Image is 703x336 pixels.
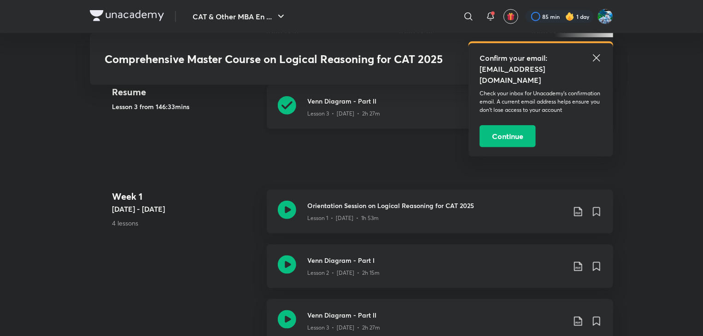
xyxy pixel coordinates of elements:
[267,85,613,140] a: Venn Diagram - Part IILesson 3 • [DATE] • 2h 27m
[307,201,565,210] h3: Orientation Session on Logical Reasoning for CAT 2025
[105,52,465,66] h3: Comprehensive Master Course on Logical Reasoning for CAT 2025
[598,9,613,24] img: Tushar Kumar
[187,7,292,26] button: CAT & Other MBA En ...
[90,10,164,23] a: Company Logo
[480,64,602,86] h5: [EMAIL_ADDRESS][DOMAIN_NAME]
[112,102,259,111] h5: Lesson 3 from 146:33mins
[307,324,380,332] p: Lesson 3 • [DATE] • 2h 27m
[267,244,613,299] a: Venn Diagram - Part ILesson 2 • [DATE] • 2h 15m
[507,12,515,21] img: avatar
[504,9,518,24] button: avatar
[480,125,536,147] button: Continue
[307,269,380,277] p: Lesson 2 • [DATE] • 2h 15m
[480,89,602,114] p: Check your inbox for Unacademy’s confirmation email. A current email address helps ensure you don...
[307,310,565,320] h3: Venn Diagram - Part II
[307,96,565,106] h3: Venn Diagram - Part II
[307,214,379,222] p: Lesson 1 • [DATE] • 1h 53m
[307,255,565,265] h3: Venn Diagram - Part I
[267,190,613,244] a: Orientation Session on Logical Reasoning for CAT 2025Lesson 1 • [DATE] • 1h 53m
[112,190,259,203] h4: Week 1
[90,10,164,21] img: Company Logo
[112,85,259,99] h4: Resume
[112,203,259,214] h5: [DATE] - [DATE]
[565,12,574,21] img: streak
[480,52,602,64] h5: Confirm your email:
[112,218,259,228] p: 4 lessons
[307,110,380,118] p: Lesson 3 • [DATE] • 2h 27m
